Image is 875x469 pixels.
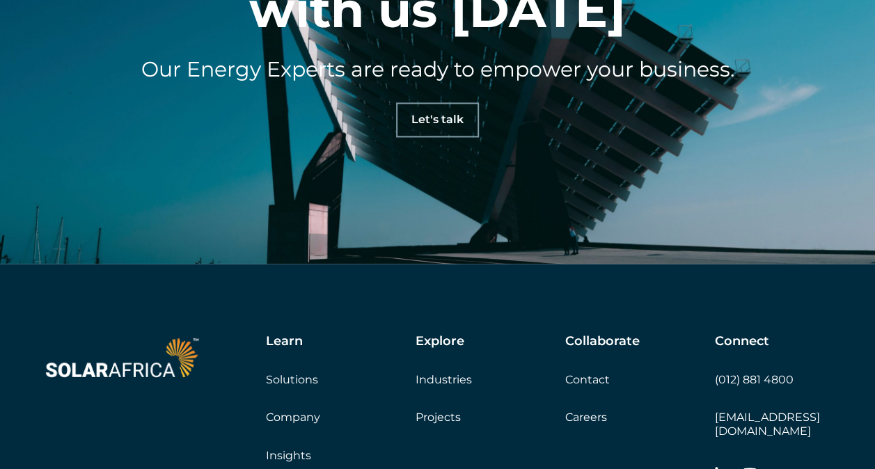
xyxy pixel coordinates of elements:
a: Solutions [266,372,318,385]
h5: Collaborate [565,333,640,349]
a: Let's talk [396,102,479,137]
a: Careers [565,410,607,423]
a: Contact [565,372,610,385]
a: Company [266,410,320,423]
a: Industries [416,372,472,385]
h5: Explore [416,333,464,349]
h4: Our Energy Experts are ready to empower your business. [48,54,828,85]
a: (012) 881 4800 [715,372,794,385]
a: [EMAIL_ADDRESS][DOMAIN_NAME] [715,410,820,436]
a: Insights [266,448,311,461]
a: Projects [416,410,461,423]
h5: Learn [266,333,303,349]
h5: Connect [715,333,769,349]
span: Let's talk [411,114,464,125]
